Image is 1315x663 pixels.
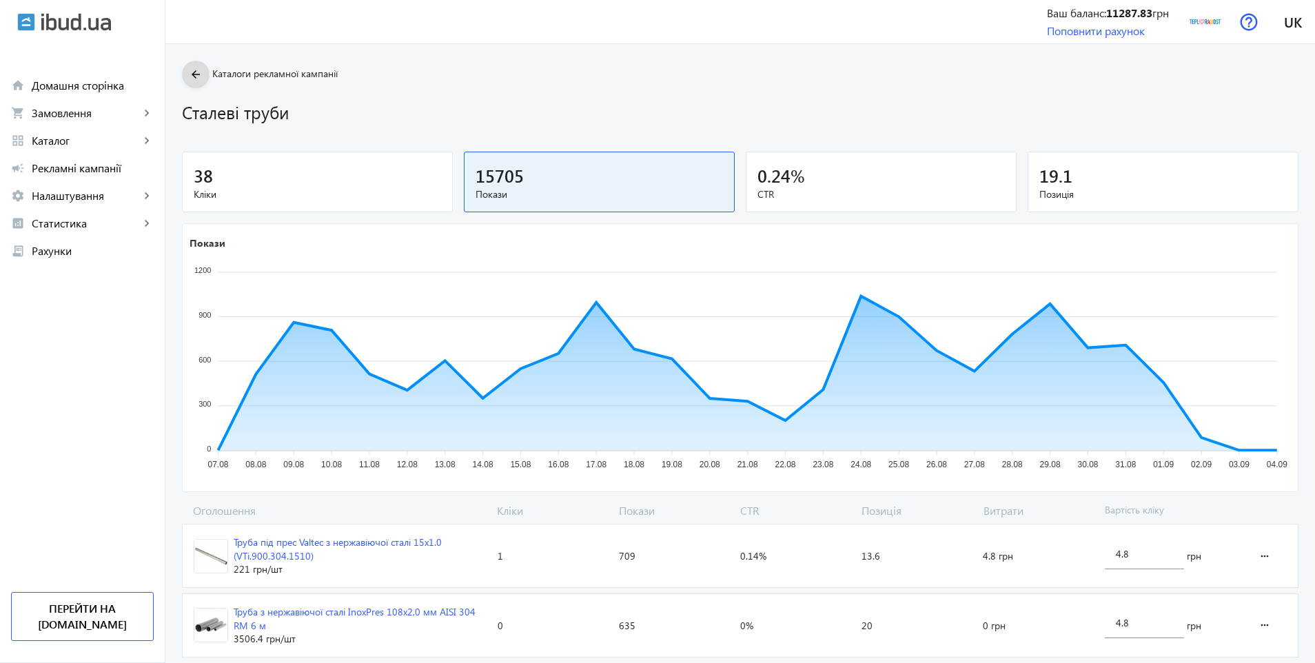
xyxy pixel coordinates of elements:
tspan: 19.08 [662,460,682,470]
mat-icon: arrow_back [187,66,205,83]
mat-icon: campaign [11,161,25,175]
tspan: 26.08 [926,460,947,470]
tspan: 28.08 [1002,460,1023,470]
tspan: 22.08 [775,460,796,470]
mat-icon: keyboard_arrow_right [140,134,154,147]
tspan: 03.09 [1229,460,1250,470]
tspan: 18.08 [624,460,644,470]
tspan: 21.08 [737,460,758,470]
div: Ваш баланс: грн [1047,6,1169,21]
tspan: 29.08 [1040,460,1061,470]
tspan: 24.08 [850,460,871,470]
div: 221 грн /шт [234,562,487,576]
div: 3506.4 грн /шт [234,632,487,646]
tspan: 11.08 [359,460,380,470]
b: 11287.83 [1106,6,1152,20]
mat-icon: keyboard_arrow_right [140,216,154,230]
span: 13.6 [862,549,880,563]
mat-icon: shopping_cart [11,106,25,120]
tspan: 0 [207,445,211,453]
span: Домашня сторінка [32,79,154,92]
span: Позиція [856,503,977,518]
span: Покази [476,187,723,201]
span: Покази [613,503,735,518]
span: Кліки [194,187,441,201]
span: Витрати [978,503,1099,518]
span: 635 [619,619,635,633]
mat-icon: settings [11,189,25,203]
mat-icon: keyboard_arrow_right [140,189,154,203]
mat-icon: keyboard_arrow_right [140,106,154,120]
span: 1 [498,549,503,563]
tspan: 14.08 [473,460,493,470]
tspan: 25.08 [888,460,909,470]
tspan: 27.08 [964,460,985,470]
mat-icon: home [11,79,25,92]
img: 9075660b84d2021cc2710989603214-c467d9a9e2.jpg [194,609,227,642]
tspan: 30.08 [1077,460,1098,470]
tspan: 900 [198,311,211,319]
a: Перейти на [DOMAIN_NAME] [11,592,154,641]
tspan: 02.09 [1191,460,1212,470]
div: Труба з нержавіючої сталі InoxPres 108х2,0 мм AISI 304 RM 6 м [234,605,487,632]
img: help.svg [1240,13,1258,31]
span: Оголошення [182,503,491,518]
span: Статистика [32,216,140,230]
img: 4910660967a435f327734065052071-35c335393d.jpg [194,540,227,573]
tspan: 10.08 [321,460,342,470]
mat-icon: more_horiz [1256,540,1273,573]
span: грн [1187,619,1201,633]
span: Рекламні кампанії [32,161,154,175]
span: Кліки [491,503,613,518]
span: % [791,164,805,187]
img: ibud_text.svg [41,13,111,31]
tspan: 300 [198,400,211,409]
mat-icon: more_horiz [1256,609,1273,642]
tspan: 12.08 [397,460,418,470]
text: Покази [190,236,225,249]
span: Вартість кліку [1099,503,1243,518]
span: 0% [740,619,753,633]
mat-icon: grid_view [11,134,25,147]
tspan: 31.08 [1115,460,1136,470]
span: 0.14% [740,549,766,563]
tspan: 16.08 [548,460,569,470]
img: ibud.svg [17,13,35,31]
tspan: 04.09 [1267,460,1287,470]
tspan: 13.08 [435,460,456,470]
tspan: 23.08 [813,460,833,470]
span: Каталоги рекламної кампанії [212,67,338,80]
span: Рахунки [32,244,154,258]
tspan: 01.09 [1153,460,1174,470]
span: uk [1284,13,1302,30]
tspan: 600 [198,356,211,364]
h1: Сталеві труби [182,100,1298,124]
span: 38 [194,164,213,187]
span: Каталог [32,134,140,147]
span: Замовлення [32,106,140,120]
span: грн [1187,549,1201,563]
span: 0 грн [983,619,1006,633]
mat-icon: receipt_long [11,244,25,258]
tspan: 20.08 [700,460,720,470]
tspan: 07.08 [207,460,228,470]
tspan: 1200 [194,267,211,275]
span: 20 [862,619,873,633]
a: Поповнити рахунок [1047,23,1145,38]
span: 0 [498,619,503,633]
div: Труба під прес Valtec з нержавіючої сталі 15x1.0 (VTi.900.304.1510) [234,535,487,562]
span: 709 [619,549,635,563]
span: CTR [757,187,1005,201]
tspan: 17.08 [586,460,606,470]
span: Налаштування [32,189,140,203]
tspan: 09.08 [283,460,304,470]
tspan: 08.08 [245,460,266,470]
span: Позиція [1039,187,1287,201]
span: 4.8 грн [983,549,1013,563]
span: 0.24 [757,164,791,187]
tspan: 15.08 [510,460,531,470]
span: CTR [735,503,856,518]
mat-icon: analytics [11,216,25,230]
span: 19.1 [1039,164,1072,187]
img: 59b1402a13d829393-15047885205-teploradost-logo.png [1190,6,1221,37]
